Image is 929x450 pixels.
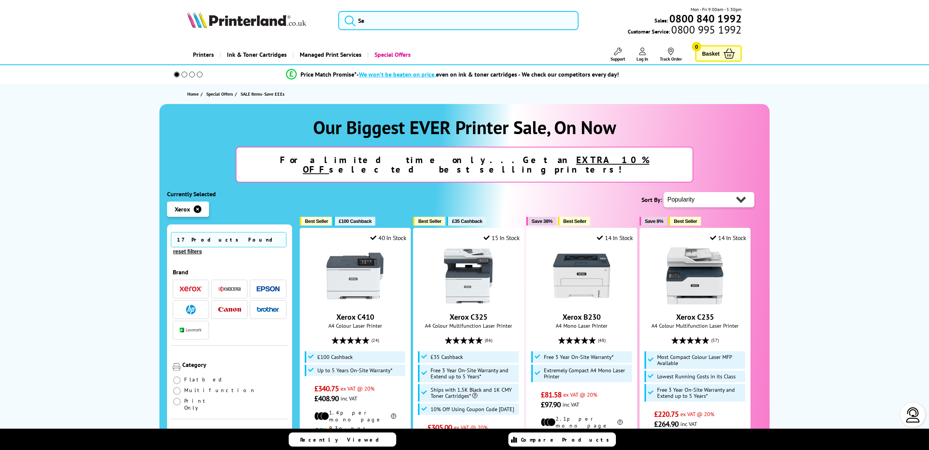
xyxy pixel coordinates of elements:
span: Basket [702,48,720,59]
li: modal_Promise [163,68,742,81]
button: Best Seller [558,217,590,226]
li: 1.4p per mono page [314,409,396,423]
span: inc VAT [680,420,697,428]
span: £35 Cashback [431,354,463,360]
img: Canon [218,307,241,312]
span: Print Only [184,397,230,411]
span: 0 [692,42,701,51]
button: Brother [254,304,282,315]
span: 0800 995 1992 [670,26,741,33]
span: £97.90 [541,400,561,410]
a: Compare Products [508,432,616,447]
span: £100 Cashback [317,354,353,360]
span: Xerox [175,205,190,213]
a: Special Offers [367,45,416,64]
span: Most Compact Colour Laser MFP Available [657,354,743,366]
a: Printers [187,45,220,64]
span: Lowest Running Costs in its Class [657,373,736,380]
img: Xerox C410 [326,247,384,304]
span: Free 3 Year On-Site Warranty* [544,354,614,360]
span: Save 38% [532,218,553,224]
h1: Our Biggest EVER Printer Sale, On Now [167,115,762,139]
span: Best Seller [418,218,442,224]
span: A4 Colour Laser Printer [304,322,407,329]
a: 0800 840 1992 [668,15,742,22]
a: Track Order [660,48,682,62]
span: ex VAT @ 20% [680,410,714,418]
span: 10% Off Using Coupon Code [DATE] [431,406,514,412]
button: HP [177,304,205,315]
a: Printerland Logo [187,11,329,30]
button: Save 38% [526,217,556,226]
span: (24) [371,333,379,348]
span: Ink & Toner Cartridges [227,45,287,64]
span: Recently Viewed [300,436,387,443]
span: £35 Cashback [452,218,482,224]
img: Printerland Logo [187,11,306,28]
span: (57) [711,333,719,348]
img: Xerox [180,286,203,291]
span: £264.90 [654,419,679,429]
a: Log In [636,48,648,62]
span: Free 3 Year On-Site Warranty and Extend up to 5 Years* [657,387,743,399]
span: 17 Products Found [171,232,286,247]
li: 9.3p per colour page [314,425,396,439]
a: Xerox B230 [553,298,610,306]
span: Ships with 1.5K Black and 1K CMY Toner Cartridges* [431,387,517,399]
span: A4 Colour Multifunction Laser Printer [644,322,746,329]
img: Xerox C325 [440,247,497,304]
button: £100 Cashback [333,217,375,226]
span: A4 Mono Laser Printer [530,322,633,329]
a: Recently Viewed [289,432,396,447]
button: Save 8% [640,217,667,226]
img: Xerox C235 [666,247,723,304]
span: £220.75 [654,409,679,419]
a: Support [611,48,625,62]
span: (48) [598,333,606,348]
span: We won’t be beaten on price, [359,70,436,78]
u: EXTRA 10% OFF [303,154,649,175]
span: inc VAT [563,401,579,408]
span: Price Match Promise* [301,70,357,78]
div: Currently Selected [167,190,292,198]
img: Xerox B230 [553,247,610,304]
img: Category [173,363,180,371]
a: Xerox B230 [563,312,601,322]
button: £35 Cashback [447,217,486,226]
a: Home [187,90,201,98]
span: Flatbed [184,376,224,383]
button: reset filters [171,248,204,255]
a: Xerox C325 [440,298,497,306]
button: Lexmark [177,325,205,335]
span: Support [611,56,625,62]
img: user-headset-light.svg [905,407,921,423]
span: Extremely Compact A4 Mono Laser Printer [544,367,630,380]
button: Best Seller [300,217,332,226]
input: Se [338,11,579,30]
span: Best Seller [305,218,328,224]
span: £305.00 [428,423,452,432]
span: Mon - Fri 9:00am - 5:30pm [691,6,742,13]
strong: For a limited time only...Get an selected best selling printers! [280,154,649,175]
a: Special Offers [206,90,235,98]
span: £81.58 [541,390,562,400]
button: Kyocera [216,284,243,294]
span: A4 Colour Multifunction Laser Printer [417,322,520,329]
a: Xerox C235 [676,312,714,322]
span: £408.90 [314,394,339,404]
b: 0800 840 1992 [669,11,742,26]
div: - even on ink & toner cartridges - We check our competitors every day! [357,70,619,78]
img: HP [186,305,196,314]
a: Basket 0 [695,45,742,62]
span: SALE Items- Save £££s [241,91,284,97]
li: 2.1p per mono page [541,415,623,429]
a: Xerox C235 [666,298,723,306]
button: Xerox [177,284,205,294]
div: 14 In Stock [710,234,746,242]
a: Xerox C325 [450,312,487,322]
span: Special Offers [206,90,233,98]
span: Compare Products [521,436,613,443]
a: Xerox C410 [336,312,374,322]
span: Save 8% [645,218,663,224]
span: Free 3 Year On-Site Warranty and Extend up to 5 Years* [431,367,517,380]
